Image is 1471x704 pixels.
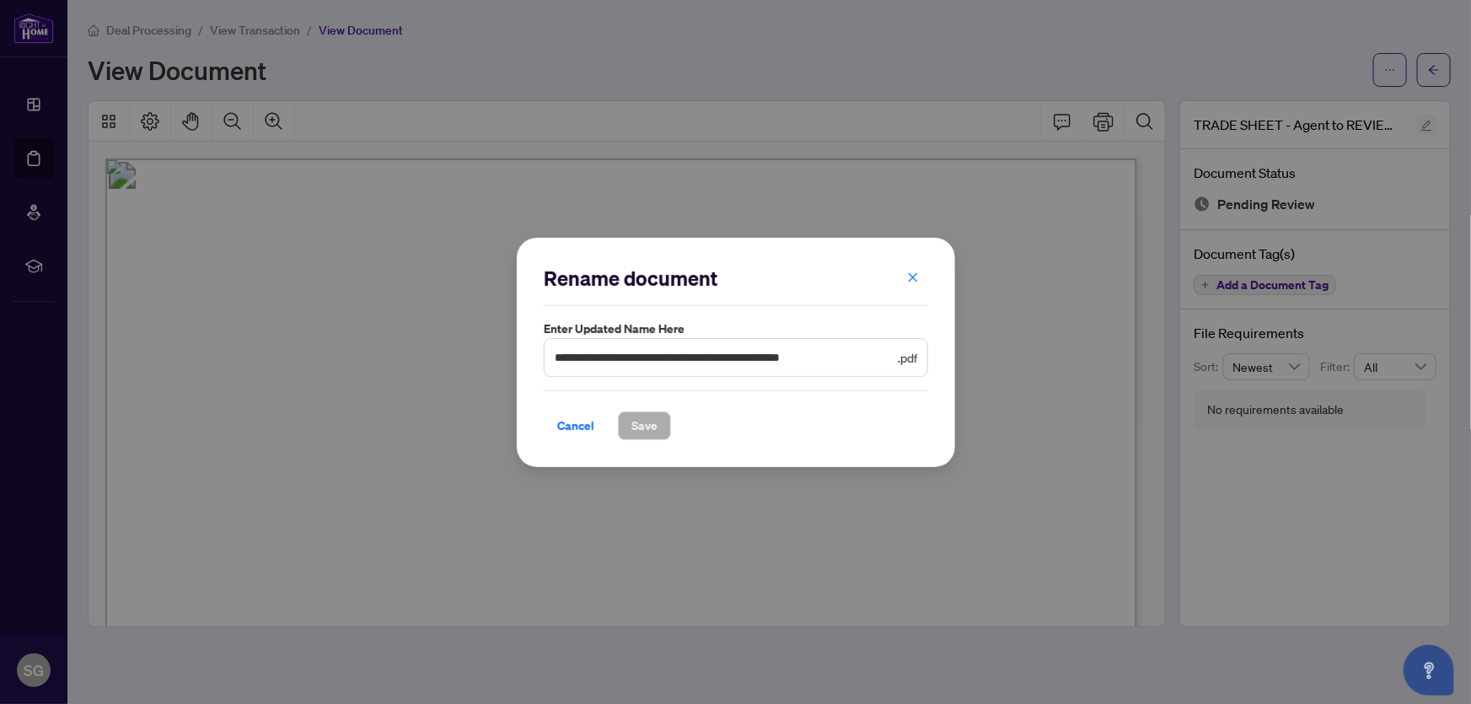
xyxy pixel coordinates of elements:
button: Cancel [544,411,608,439]
span: Cancel [557,411,594,438]
h2: Rename document [544,265,928,292]
span: .pdf [898,347,917,366]
span: close [907,271,919,282]
button: Open asap [1404,645,1454,696]
label: Enter updated name here [544,320,928,338]
button: Save [618,411,671,439]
